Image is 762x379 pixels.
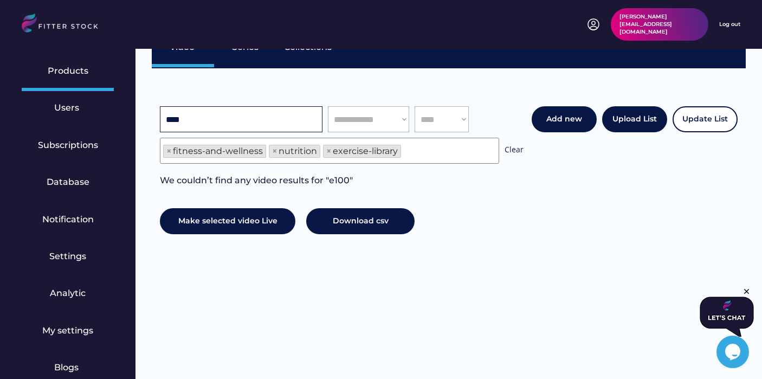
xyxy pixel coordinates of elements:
[22,14,107,36] img: LOGO.svg
[163,145,266,158] li: fitness-and-wellness
[160,208,295,234] button: Make selected video Live
[323,145,401,158] li: exercise-library
[587,18,600,31] img: profile-circle.svg
[532,106,597,132] button: Add new
[716,336,751,368] iframe: chat widget
[48,65,88,77] div: Products
[700,287,754,337] iframe: chat widget
[505,144,524,158] div: Clear
[269,145,320,158] li: nutrition
[619,13,700,36] div: [PERSON_NAME][EMAIL_ADDRESS][DOMAIN_NAME]
[160,175,353,197] div: We couldn’t find any video results for "e100"
[54,362,81,374] div: Blogs
[719,21,740,28] div: Log out
[326,147,332,156] span: ×
[166,147,172,156] span: ×
[50,287,86,299] div: Analytic
[42,214,94,226] div: Notification
[49,250,86,262] div: Settings
[47,176,89,188] div: Database
[306,208,415,234] button: Download csv
[272,147,277,156] span: ×
[42,325,93,337] div: My settings
[38,139,98,151] div: Subscriptions
[673,106,738,132] button: Update List
[602,106,667,132] button: Upload List
[54,102,81,114] div: Users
